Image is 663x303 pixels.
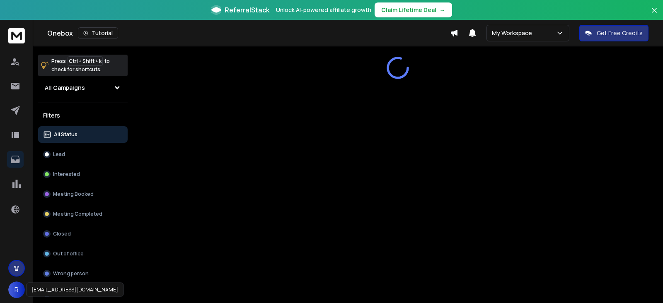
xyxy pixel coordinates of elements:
button: All Campaigns [38,79,128,96]
button: Tutorial [78,27,118,39]
button: Interested [38,166,128,183]
h1: All Campaigns [45,84,85,92]
button: Meeting Booked [38,186,128,202]
button: Meeting Completed [38,206,128,222]
p: Press to check for shortcuts. [51,57,110,74]
p: Lead [53,151,65,158]
p: Out of office [53,250,84,257]
p: Meeting Booked [53,191,94,197]
button: Lead [38,146,128,163]
div: Onebox [47,27,450,39]
button: Out of office [38,245,128,262]
button: All Status [38,126,128,143]
button: Claim Lifetime Deal→ [375,2,452,17]
button: Closed [38,226,128,242]
p: Interested [53,171,80,178]
div: [EMAIL_ADDRESS][DOMAIN_NAME] [26,283,123,297]
span: → [440,6,445,14]
p: All Status [54,131,77,138]
p: Closed [53,231,71,237]
p: Get Free Credits [597,29,643,37]
button: R [8,281,25,298]
p: My Workspace [492,29,535,37]
p: Wrong person [53,270,89,277]
h3: Filters [38,110,128,121]
p: Meeting Completed [53,211,102,217]
button: Get Free Credits [579,25,648,41]
span: Ctrl + Shift + k [68,56,103,66]
span: ReferralStack [225,5,269,15]
button: Wrong person [38,265,128,282]
p: Unlock AI-powered affiliate growth [276,6,371,14]
button: Close banner [649,5,660,25]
